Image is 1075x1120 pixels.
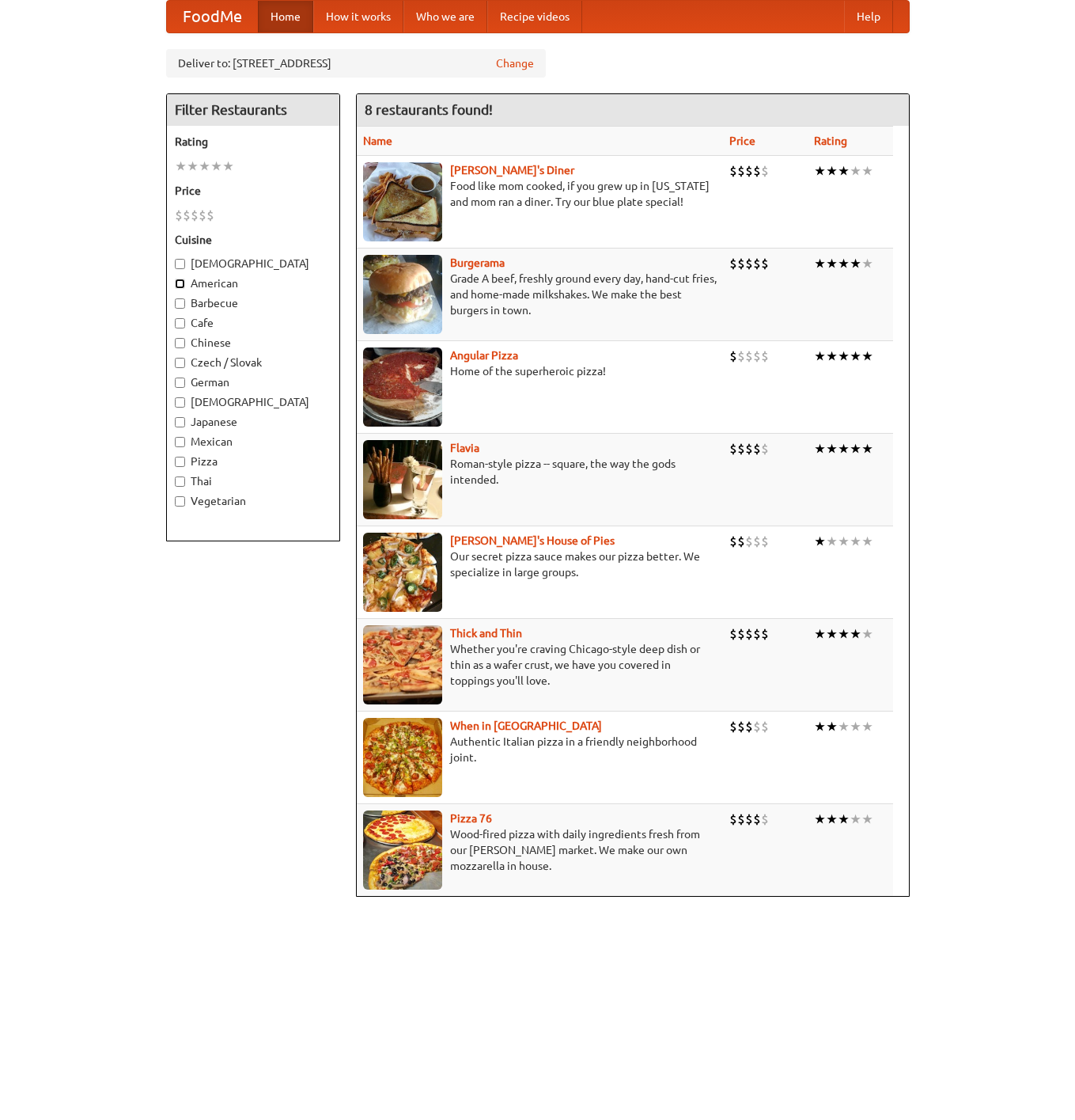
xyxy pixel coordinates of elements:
[838,347,850,365] li: ★
[753,347,761,365] li: $
[861,255,873,272] li: ★
[175,275,331,291] label: American
[850,533,861,550] li: ★
[729,440,737,457] li: $
[206,207,214,224] li: $
[199,158,210,175] li: ★
[363,271,717,318] p: Grade A beef, freshly ground every day, hand-cut fries, and home-made milkshakes. We make the bes...
[210,158,222,175] li: ★
[745,255,753,272] li: $
[175,496,185,507] input: Vegetarian
[861,347,873,365] li: ★
[745,533,753,550] li: $
[737,718,745,735] li: $
[175,476,185,487] input: Thai
[403,1,487,32] a: Who we are
[745,347,753,365] li: $
[187,158,199,175] li: ★
[753,811,761,828] li: $
[745,440,753,457] li: $
[838,533,850,550] li: ★
[175,493,331,509] label: Vegetarian
[450,256,505,269] b: Burgerama
[850,440,861,457] li: ★
[737,440,745,457] li: $
[450,534,615,547] a: [PERSON_NAME]'s House of Pies
[363,533,442,612] img: luigis.jpg
[737,533,745,550] li: $
[313,1,403,32] a: How it works
[175,434,331,450] label: Mexican
[737,255,745,272] li: $
[222,158,234,175] li: ★
[814,625,826,643] li: ★
[175,457,185,467] input: Pizza
[175,318,185,328] input: Cafe
[175,232,331,248] h5: Cuisine
[175,454,331,469] label: Pizza
[761,625,769,643] li: $
[363,549,717,580] p: Our secret pizza sauce makes our pizza better. We specialize in large groups.
[175,315,331,331] label: Cafe
[753,255,761,272] li: $
[363,718,442,797] img: wheninrome.jpg
[450,719,602,732] b: When in [GEOGRAPHIC_DATA]
[365,102,493,117] ng-pluralize: 8 restaurants found!
[814,811,826,828] li: ★
[363,162,442,241] img: sallys.jpg
[826,533,838,550] li: ★
[175,397,185,408] input: [DEMOGRAPHIC_DATA]
[826,625,838,643] li: ★
[363,135,392,147] a: Name
[861,533,873,550] li: ★
[850,255,861,272] li: ★
[814,440,826,457] li: ★
[167,1,258,32] a: FoodMe
[450,812,492,825] b: Pizza 76
[753,162,761,180] li: $
[175,279,185,289] input: American
[450,627,522,640] b: Thick and Thin
[166,49,546,78] div: Deliver to: [STREET_ADDRESS]
[850,718,861,735] li: ★
[729,162,737,180] li: $
[850,162,861,180] li: ★
[745,811,753,828] li: $
[737,625,745,643] li: $
[487,1,582,32] a: Recipe videos
[175,374,331,390] label: German
[363,641,717,689] p: Whether you're craving Chicago-style deep dish or thin as a wafer crust, we have you covered in t...
[814,533,826,550] li: ★
[761,255,769,272] li: $
[363,826,717,874] p: Wood-fired pizza with daily ingredients fresh from our [PERSON_NAME] market. We make our own mozz...
[745,162,753,180] li: $
[175,473,331,489] label: Thai
[850,811,861,828] li: ★
[175,295,331,311] label: Barbecue
[826,162,838,180] li: ★
[363,456,717,488] p: Roman-style pizza -- square, the way the gods intended.
[826,811,838,828] li: ★
[175,394,331,410] label: [DEMOGRAPHIC_DATA]
[199,207,206,224] li: $
[826,347,838,365] li: ★
[729,811,737,828] li: $
[814,255,826,272] li: ★
[761,718,769,735] li: $
[814,162,826,180] li: ★
[175,335,331,351] label: Chinese
[838,625,850,643] li: ★
[450,442,479,454] b: Flavia
[737,162,745,180] li: $
[175,414,331,430] label: Japanese
[167,94,339,126] h4: Filter Restaurants
[175,358,185,368] input: Czech / Slovak
[363,440,442,519] img: flavia.jpg
[861,811,873,828] li: ★
[729,135,755,147] a: Price
[753,533,761,550] li: $
[761,440,769,457] li: $
[844,1,893,32] a: Help
[450,349,518,362] a: Angular Pizza
[838,255,850,272] li: ★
